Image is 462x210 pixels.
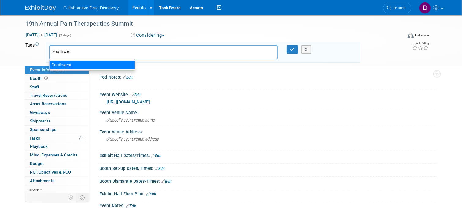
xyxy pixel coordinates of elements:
a: Playbook [25,142,89,151]
span: more [29,187,39,192]
div: Event Format [369,32,429,41]
div: Exhibit Hall Dates/Times: [99,151,437,159]
div: 19th Annual Pain Therapeutics Summit [24,18,395,29]
a: Edit [131,93,141,97]
span: Tasks [29,136,40,141]
div: Event Venue Name: [99,108,437,116]
img: ExhibitDay [25,5,56,11]
span: Playbook [30,144,48,149]
td: Tags [25,42,40,63]
span: ROI, Objectives & ROO [30,170,71,174]
a: Sponsorships [25,126,89,134]
span: Collaborative Drug Discovery [63,6,119,10]
span: [DATE] [DATE] [25,32,57,38]
td: Personalize Event Tab Strip [66,193,76,201]
span: to [39,32,44,37]
span: Budget [30,161,44,166]
div: Event Rating [412,42,429,45]
a: Giveaways [25,108,89,117]
span: Search [391,6,405,10]
a: Edit [151,154,161,158]
td: Toggle Event Tabs [76,193,89,201]
span: Specify event venue name [106,118,155,122]
span: Specify event venue address [106,137,159,141]
div: Booth Dismantle Dates/Times: [99,177,437,185]
img: Daniel Castro [419,2,431,14]
a: Edit [123,75,133,80]
span: Attachments [30,178,54,183]
a: Shipments [25,117,89,125]
div: Southwest [49,61,135,69]
input: Type tag and hit enter [52,48,138,54]
a: Tasks [25,134,89,142]
a: Edit [161,179,172,184]
span: Giveaways [30,110,50,115]
span: Staff [30,84,39,89]
span: Booth [30,76,49,81]
button: X [301,45,311,54]
a: Booth [25,74,89,83]
a: Misc. Expenses & Credits [25,151,89,159]
a: Event Information [25,66,89,74]
span: Sponsorships [30,127,56,132]
a: Staff [25,83,89,91]
a: Asset Reservations [25,100,89,108]
a: Search [383,3,411,13]
div: Event Notes: [99,201,437,209]
div: Event Website: [99,90,437,98]
span: Asset Reservations [30,101,66,106]
a: Edit [146,192,156,196]
span: Misc. Expenses & Credits [30,152,78,157]
span: Shipments [30,118,50,123]
a: Travel Reservations [25,91,89,99]
a: Edit [126,204,136,208]
a: [URL][DOMAIN_NAME] [107,99,150,104]
a: more [25,185,89,193]
div: In-Person [415,33,429,38]
img: Format-Inperson.png [408,33,414,38]
button: Considering [129,32,167,39]
a: Budget [25,159,89,168]
div: Pod Notes: [99,73,437,81]
a: Attachments [25,177,89,185]
span: Booth not reserved yet [43,76,49,81]
div: Booth Set-up Dates/Times: [99,164,437,172]
span: (2 days) [58,33,71,37]
div: Event Venue Address: [99,127,437,135]
div: Exhibit Hall Floor Plan: [99,189,437,197]
span: Travel Reservations [30,93,67,98]
a: Edit [155,167,165,171]
a: ROI, Objectives & ROO [25,168,89,176]
span: Event Information [30,67,64,72]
